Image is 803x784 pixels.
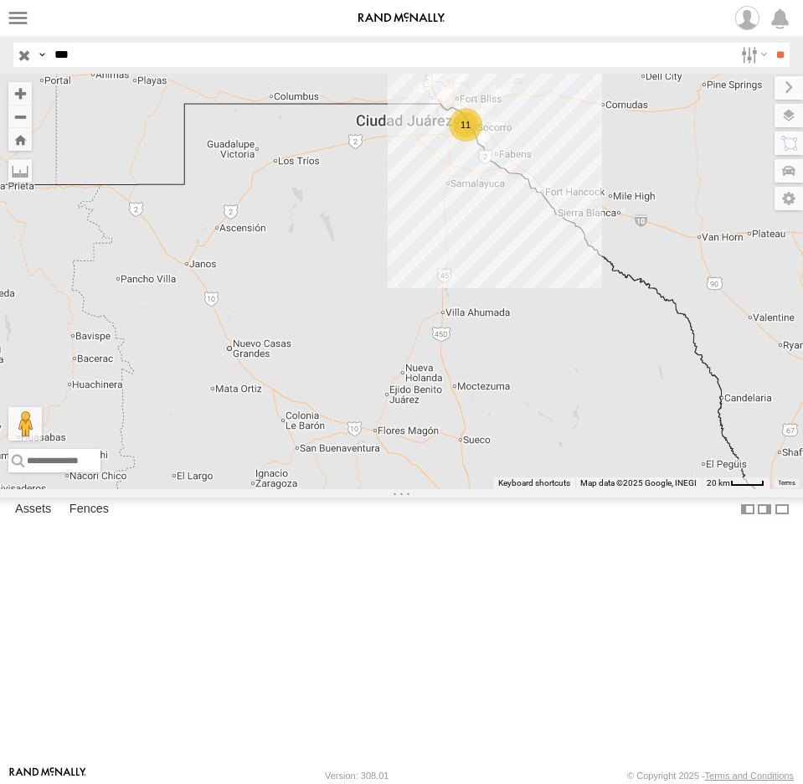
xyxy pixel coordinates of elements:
button: Keyboard shortcuts [498,477,570,489]
label: Hide Summary Table [774,498,790,522]
div: Version: 308.01 [325,771,389,781]
label: Measure [8,159,32,183]
a: Terms and Conditions [705,771,794,781]
label: Dock Summary Table to the Right [756,498,773,522]
button: Zoom in [8,82,32,105]
button: Zoom Home [8,128,32,151]
label: Assets [7,498,59,522]
button: Drag Pegman onto the map to open Street View [8,407,42,441]
img: rand-logo.svg [358,13,445,24]
button: Zoom out [8,105,32,128]
label: Dock Summary Table to the Left [739,498,756,522]
span: 20 km [707,478,730,487]
a: Terms (opens in new tab) [778,479,795,486]
label: Search Query [35,43,49,67]
div: © Copyright 2025 - [627,771,794,781]
button: Map Scale: 20 km per 37 pixels [702,477,770,489]
label: Map Settings [775,187,803,210]
a: Visit our Website [9,767,86,784]
label: Search Filter Options [734,43,770,67]
div: 11 [449,108,482,142]
span: Map data ©2025 Google, INEGI [580,478,697,487]
label: Fences [61,498,117,522]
